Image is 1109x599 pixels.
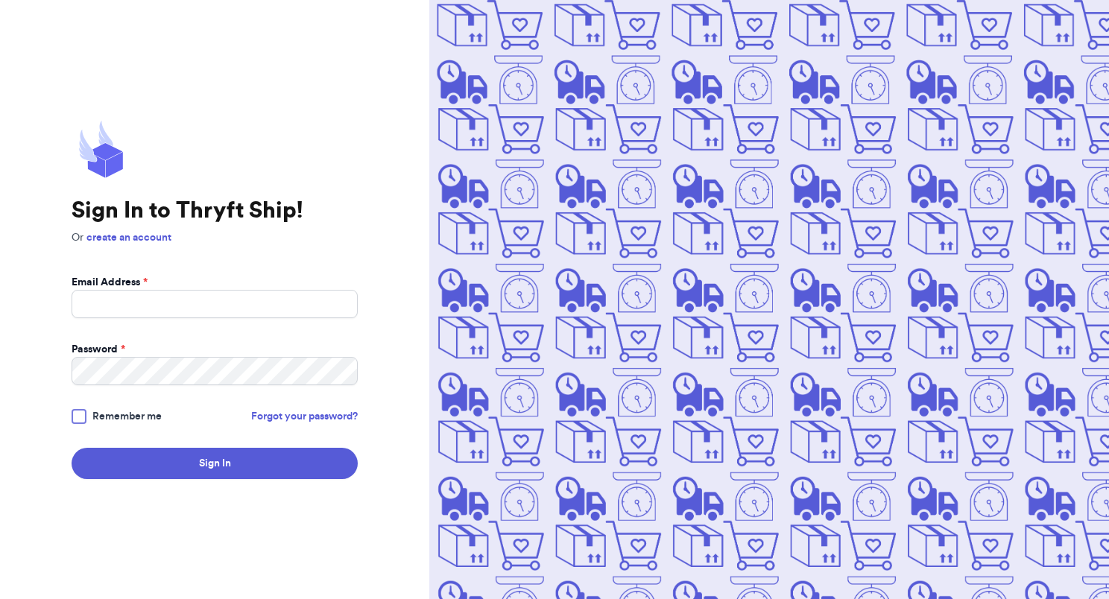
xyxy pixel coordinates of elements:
span: Remember me [92,409,162,424]
a: Forgot your password? [251,409,358,424]
label: Password [72,342,125,357]
button: Sign In [72,448,358,479]
a: create an account [86,232,171,243]
label: Email Address [72,275,148,290]
h1: Sign In to Thryft Ship! [72,197,358,224]
p: Or [72,230,358,245]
